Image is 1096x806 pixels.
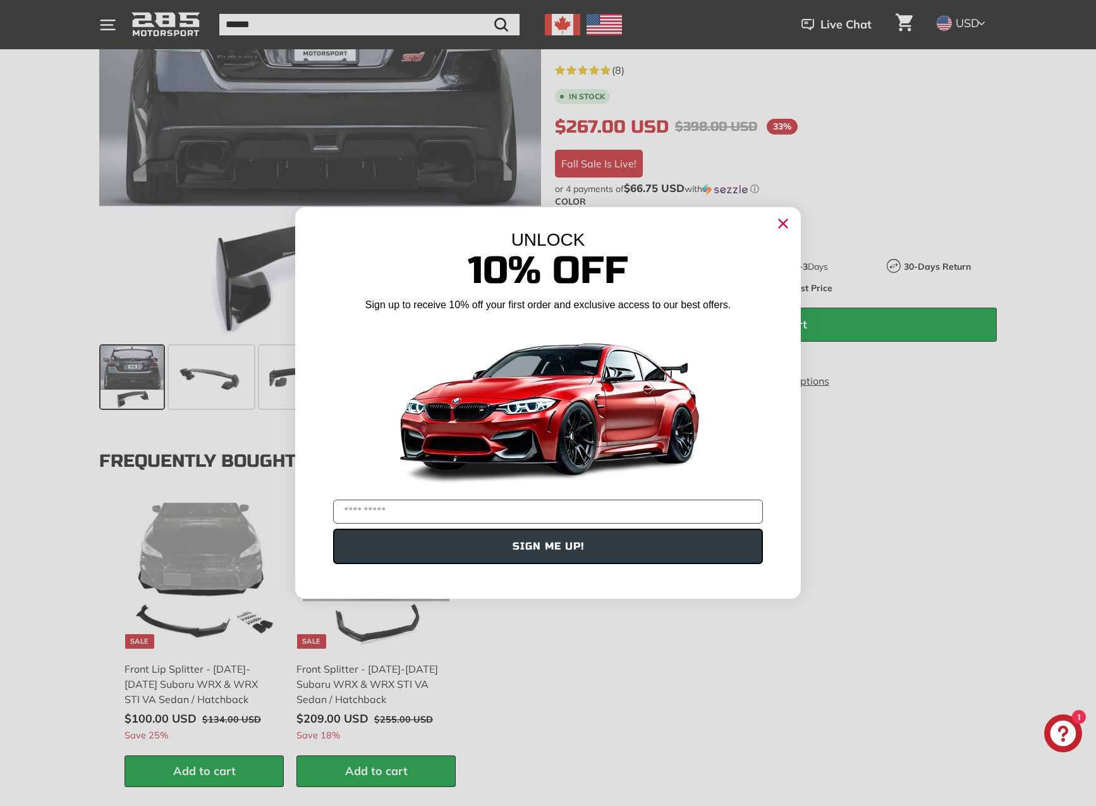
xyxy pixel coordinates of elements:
[773,214,793,234] button: Close dialog
[511,230,585,250] span: UNLOCK
[390,317,706,495] img: Banner showing BMW 4 Series Body kit
[468,248,628,294] span: 10% Off
[365,299,731,310] span: Sign up to receive 10% off your first order and exclusive access to our best offers.
[1040,714,1086,755] inbox-online-store-chat: Shopify online store chat
[333,500,763,524] input: YOUR EMAIL
[333,529,763,564] button: SIGN ME UP!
